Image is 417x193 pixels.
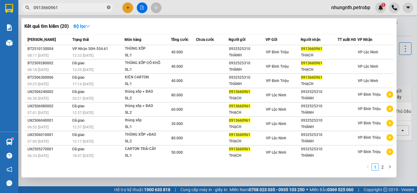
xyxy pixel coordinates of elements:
[72,147,85,151] span: Đã giao
[27,46,71,52] div: BT2510130004
[125,60,171,66] div: THÙNG XỐP ĐỒ KHÔ
[229,147,250,151] span: 0913660961
[301,81,337,87] div: THẠCH
[107,5,111,11] span: close-circle
[125,45,171,52] div: THÙNG XỐP
[27,111,49,115] span: 07:01 [DATE]
[301,38,321,42] span: Người nhận
[229,90,250,94] span: 0913660961
[12,138,13,140] sup: 1
[266,79,289,83] span: VP Bình Triệu
[386,163,393,171] button: right
[27,103,71,109] div: LN2506080002
[301,132,337,138] div: 0932525310
[229,46,265,52] div: 0932525310
[125,66,171,73] div: SL: 1
[358,135,381,140] span: VP Bình Triệu
[171,93,183,97] span: 80.000
[171,107,183,112] span: 60.000
[229,95,265,102] div: THẠCH
[229,81,265,87] div: THÀNH
[266,50,289,54] span: VP Bình Triệu
[27,38,56,42] span: [PERSON_NAME]
[125,88,171,95] div: thùng xốp + BAO
[266,64,289,69] span: VP Bình Triệu
[72,61,85,65] span: Đã giao
[25,5,30,10] span: search
[364,163,372,171] button: left
[86,24,90,28] span: down
[72,38,89,42] span: Trạng thái
[358,79,378,83] span: VP Lộc Ninh
[72,133,85,137] span: Đã giao
[301,109,337,116] div: THÀNH
[27,89,71,95] div: LN2506240002
[171,64,183,69] span: 40.000
[358,150,381,154] span: VP Bình Triệu
[27,154,49,158] span: 06:34 [DATE]
[74,24,90,29] strong: Bộ lọc
[301,117,337,124] div: 0932525310
[107,5,111,9] span: close-circle
[72,47,108,51] span: VP Nhận 50H-554.61
[27,117,71,124] div: LN2506040001
[72,125,93,129] span: 12:57 [DATE]
[386,148,393,155] span: plus-circle
[379,163,386,171] li: 2
[125,117,171,124] div: thùng xốp
[301,103,337,109] div: 0932525310
[266,150,286,155] span: VP Lộc Ninh
[229,124,265,130] div: THẠCH
[27,125,49,129] span: 06:52 [DATE]
[125,124,171,130] div: SL: 1
[229,38,245,42] span: Người gửi
[27,96,49,101] span: 06:30 [DATE]
[301,152,337,159] div: THÀNH
[171,122,183,126] span: 30.000
[171,136,183,140] span: 80.000
[357,38,372,42] span: VP Nhận
[125,109,171,116] div: SL: 2
[72,68,93,72] span: 13:35 [DATE]
[125,81,171,88] div: SL: 1
[24,23,69,30] h3: Kết quả tìm kiếm ( 20 )
[229,52,265,59] div: THÀNH
[358,107,381,111] span: VP Bình Triệu
[386,105,393,112] span: plus-circle
[301,61,322,65] span: 0913660961
[358,92,381,97] span: VP Bình Triệu
[229,104,250,108] span: 0913660961
[358,50,378,54] span: VP Lộc Ninh
[338,38,356,42] span: TT xuất HĐ
[229,66,265,73] div: THÀNH
[34,4,106,11] input: Tìm tên, số ĐT hoặc mã đơn
[372,163,379,171] li: 1
[266,38,277,42] span: VP Gửi
[125,146,171,152] div: CARTON TRÁI CÂY
[27,68,49,72] span: 08:18 [DATE]
[72,111,93,115] span: 12:37 [DATE]
[125,52,171,59] div: SL: 1
[6,24,13,31] img: solution-icon
[125,138,171,145] div: SL: 2
[301,89,337,95] div: 0932525310
[6,139,13,145] img: warehouse-icon
[301,66,337,73] div: THẠCH
[301,138,337,145] div: THÀNH
[388,165,392,169] span: right
[27,60,71,66] div: BT2509280002
[69,21,95,31] button: Bộ lọcdown
[266,122,286,126] span: VP Lộc Ninh
[196,38,214,42] span: Chưa cước
[125,131,171,138] div: THÙNG XỐP +BAO
[6,180,12,186] span: message
[72,118,85,123] span: Đã giao
[366,165,370,169] span: left
[386,134,393,141] span: plus-circle
[27,132,71,138] div: LN2506010001
[364,163,372,171] li: Previous Page
[125,38,141,42] span: Món hàng
[6,40,13,46] img: warehouse-icon
[301,146,337,152] div: 0932525310
[386,91,393,98] span: plus-circle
